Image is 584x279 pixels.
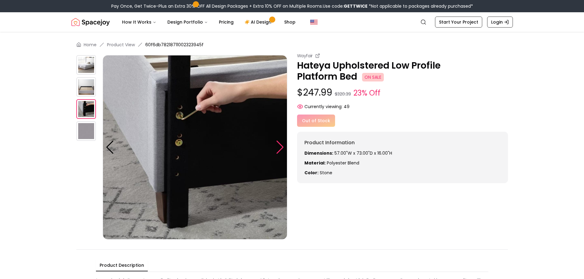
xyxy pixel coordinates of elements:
[353,88,380,99] small: 23% Off
[487,17,513,28] a: Login
[71,16,110,28] a: Spacejoy
[310,18,318,26] img: United States
[297,87,508,99] p: $247.99
[344,3,368,9] b: GETTWICE
[162,16,213,28] button: Design Portfolio
[297,60,508,82] p: Hateya Upholstered Low Profile Platform Bed
[344,104,349,110] span: 49
[117,16,161,28] button: How It Works
[240,16,278,28] a: AI Design
[76,55,96,75] img: https://storage.googleapis.com/spacejoy-main/assets/60f6db78218711002323945f/product_0_nehj8ehmo5ki
[304,170,319,176] strong: Color:
[76,77,96,97] img: https://storage.googleapis.com/spacejoy-main/assets/60f6db78218711002323945f/product_1_hfl1mmc8jap7
[145,42,204,48] span: 60f6db78218711002323945f
[117,16,300,28] nav: Main
[323,3,368,9] span: Use code:
[320,170,332,176] span: stone
[304,160,326,166] strong: Material:
[279,16,300,28] a: Shop
[71,16,110,28] img: Spacejoy Logo
[362,73,384,81] span: ON SALE
[304,104,342,110] span: Currently viewing:
[335,91,351,97] small: $320.39
[111,3,473,9] div: Pay Once, Get Twice-Plus an Extra 30% OFF All Design Packages + Extra 10% OFF on Multiple Rooms.
[103,55,287,239] img: https://storage.googleapis.com/spacejoy-main/assets/60f6db78218711002323945f/product_2_njl0dj0g31m9
[368,3,473,9] span: *Not applicable to packages already purchased*
[327,160,359,166] span: Polyester Blend
[435,17,482,28] a: Start Your Project
[304,139,501,146] h6: Product Information
[96,260,148,271] button: Product Description
[107,42,135,48] li: Product View
[304,150,501,156] p: 57.00"W x 73.00"D x 16.00"H
[84,42,97,48] a: Home
[304,150,333,156] strong: Dimensions:
[71,12,513,32] nav: Global
[76,99,96,119] img: https://storage.googleapis.com/spacejoy-main/assets/60f6db78218711002323945f/product_2_njl0dj0g31m9
[214,16,239,28] a: Pricing
[76,121,96,141] img: https://storage.googleapis.com/spacejoy-main/assets/60f6db78218711002323945f/product_3_4fdghaafcjdb
[76,42,508,48] nav: breadcrumb
[297,53,313,59] small: Wayfair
